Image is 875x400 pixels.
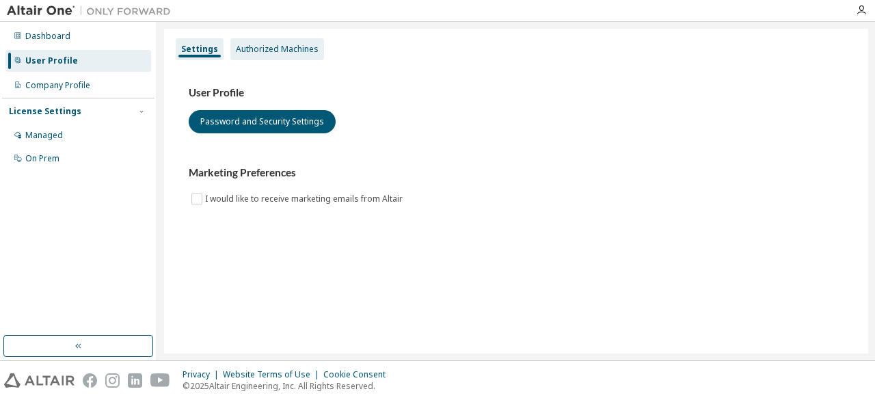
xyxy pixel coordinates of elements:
img: instagram.svg [105,373,120,388]
img: altair_logo.svg [4,373,75,388]
div: Company Profile [25,80,90,91]
div: On Prem [25,153,59,164]
img: linkedin.svg [128,373,142,388]
div: Cookie Consent [323,369,394,380]
img: Altair One [7,4,178,18]
div: Privacy [183,369,223,380]
div: Managed [25,130,63,141]
div: License Settings [9,106,81,117]
img: youtube.svg [150,373,170,388]
img: facebook.svg [83,373,97,388]
button: Password and Security Settings [189,110,336,133]
h3: Marketing Preferences [189,166,844,180]
h3: User Profile [189,86,844,100]
div: Website Terms of Use [223,369,323,380]
div: Dashboard [25,31,70,42]
div: Authorized Machines [236,44,319,55]
p: © 2025 Altair Engineering, Inc. All Rights Reserved. [183,380,394,392]
div: Settings [181,44,218,55]
label: I would like to receive marketing emails from Altair [205,191,405,207]
div: User Profile [25,55,78,66]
